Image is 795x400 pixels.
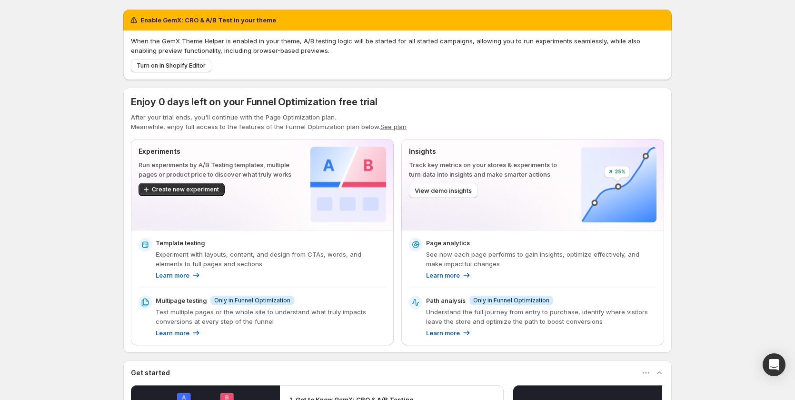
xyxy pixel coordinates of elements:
p: When the GemX Theme Helper is enabled in your theme, A/B testing logic will be started for all st... [131,36,664,55]
button: Create new experiment [139,183,225,196]
p: Understand the full journey from entry to purchase, identify where visitors leave the store and o... [426,307,656,326]
p: Template testing [156,238,205,248]
p: After your trial ends, you'll continue with the Page Optimization plan. [131,112,664,122]
p: Learn more [426,270,460,280]
h2: Enable GemX: CRO & A/B Test in your theme [140,15,276,25]
p: Experiment with layouts, content, and design from CTAs, words, and elements to full pages and sec... [156,250,386,269]
img: Experiments [310,147,386,222]
p: Page analytics [426,238,470,248]
h3: Get started [131,368,170,378]
a: Learn more [156,270,201,280]
a: Learn more [156,328,201,338]
span: View demo insights [415,186,472,195]
p: Run experiments by A/B Testing templates, multiple pages or product price to discover what truly ... [139,160,295,179]
span: Enjoy 0 days left on your Funnel Optimization free trial [131,96,378,108]
p: Multipage testing [156,296,207,305]
span: Create new experiment [152,186,219,193]
p: Experiments [139,147,295,156]
span: Only in Funnel Optimization [214,297,290,304]
button: See plan [380,123,407,130]
button: View demo insights [409,183,477,198]
span: Turn on in Shopify Editor [137,62,206,70]
p: Learn more [156,328,189,338]
img: Insights [581,147,656,222]
p: Learn more [426,328,460,338]
button: Turn on in Shopify Editor [131,59,211,72]
p: Track key metrics on your stores & experiments to turn data into insights and make smarter actions [409,160,566,179]
div: Open Intercom Messenger [763,353,785,376]
p: Insights [409,147,566,156]
p: Test multiple pages or the whole site to understand what truly impacts conversions at every step ... [156,307,386,326]
p: Meanwhile, enjoy full access to the features of the Funnel Optimization plan below. [131,122,664,131]
p: See how each page performs to gain insights, optimize effectively, and make impactful changes [426,250,656,269]
a: Learn more [426,328,471,338]
a: Learn more [426,270,471,280]
p: Path analysis [426,296,466,305]
span: Only in Funnel Optimization [473,297,549,304]
p: Learn more [156,270,189,280]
